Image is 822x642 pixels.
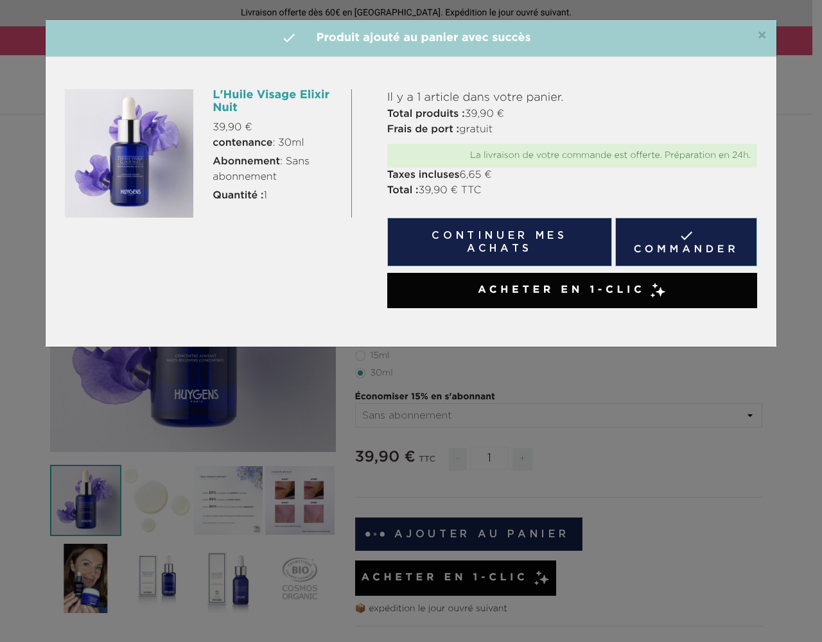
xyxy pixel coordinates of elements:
[615,218,757,266] a: Commander
[213,89,341,115] h6: L'Huile Visage Elixir Nuit
[387,109,465,119] strong: Total produits :
[387,125,459,135] strong: Frais de port :
[387,183,757,198] p: 39,90 € TTC
[757,28,767,44] button: Close
[387,170,460,180] strong: Taxes incluses
[387,218,612,266] button: Continuer mes achats
[213,188,341,204] p: 1
[213,135,304,151] span: : 30ml
[213,157,280,167] strong: Abonnement
[394,150,751,161] div: La livraison de votre commande est offerte. Préparation en 24h.
[757,28,767,44] span: ×
[213,138,272,148] strong: contenance
[213,191,263,201] strong: Quantité :
[213,154,341,185] span: : Sans abonnement
[387,107,757,122] p: 39,90 €
[55,30,767,47] h4: Produit ajouté au panier avec succès
[281,30,297,46] i: 
[213,120,341,135] p: 39,90 €
[387,168,757,183] p: 6,65 €
[387,122,757,137] p: gratuit
[387,186,419,196] strong: Total :
[65,89,193,218] img: L'Huile Visage Elixir Nuit
[387,89,757,107] p: Il y a 1 article dans votre panier.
